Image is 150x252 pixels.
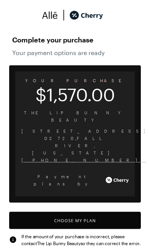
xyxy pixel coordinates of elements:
img: cherry_black_logo-DrOE_MJI.svg [69,10,103,21]
span: The Lip Bunny Beauty [21,109,129,124]
span: YOUR PURCHASE [15,75,135,86]
img: svg%3e [58,10,69,21]
span: Complete your purchase [12,34,138,46]
span: Payment plans by [21,173,104,187]
span: $1,570.00 [15,89,135,100]
span: [STREET_ADDRESS] 02720 , Fall River , [US_STATE] [21,127,129,156]
span: [PHONE_NUMBER] [21,156,129,164]
img: svg%3e [42,10,58,21]
span: Your payment options are ready [12,49,138,56]
img: cherry_white_logo-JPerc-yG.svg [106,174,129,186]
button: Choose My Plan [9,212,141,229]
img: svg%3e [9,236,17,244]
span: If the amount of your purchase is incorrect, please contact The Lip Bunny Beauty so they can corr... [21,233,141,247]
